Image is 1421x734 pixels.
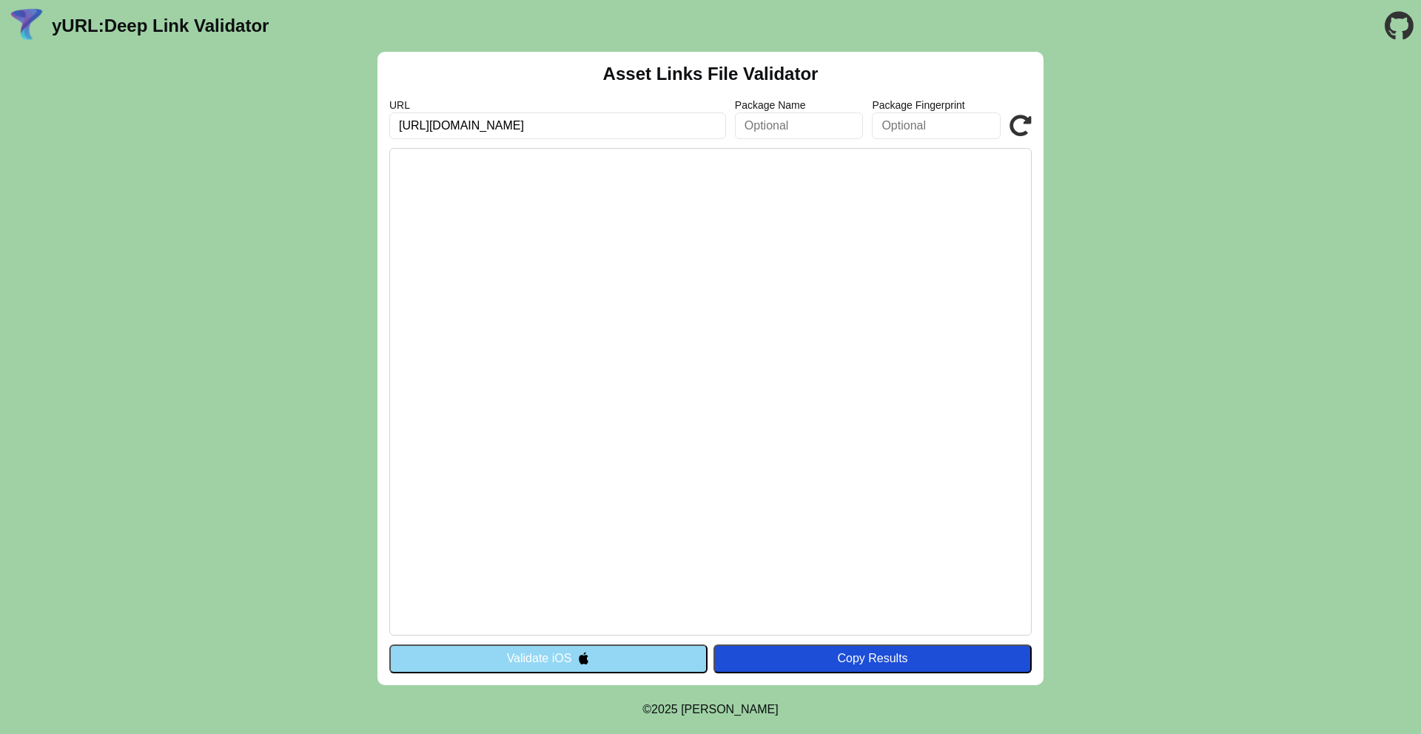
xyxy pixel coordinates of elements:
label: URL [389,99,726,111]
img: yURL Logo [7,7,46,45]
label: Package Fingerprint [872,99,1001,111]
input: Optional [735,112,864,139]
a: yURL:Deep Link Validator [52,16,269,36]
button: Copy Results [713,644,1032,673]
footer: © [642,685,778,734]
h2: Asset Links File Validator [603,64,819,84]
input: Required [389,112,726,139]
button: Validate iOS [389,644,708,673]
div: Copy Results [721,652,1024,665]
a: Michael Ibragimchayev's Personal Site [681,703,779,716]
span: 2025 [651,703,678,716]
img: appleIcon.svg [577,652,590,664]
input: Optional [872,112,1001,139]
label: Package Name [735,99,864,111]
